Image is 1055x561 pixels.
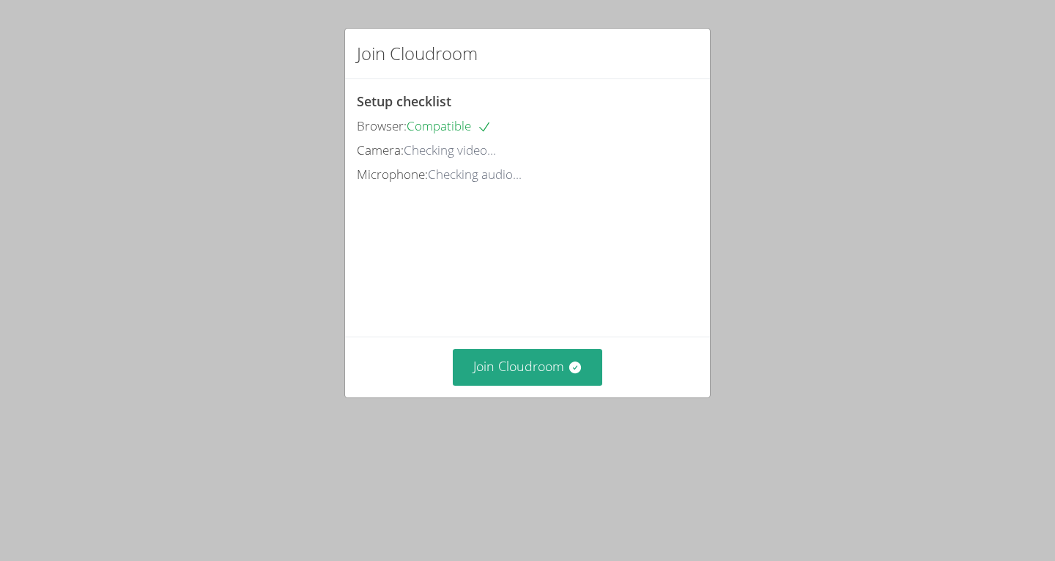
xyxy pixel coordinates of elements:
button: Join Cloudroom [453,349,603,385]
span: Microphone: [357,166,428,183]
span: Setup checklist [357,92,451,110]
span: Checking audio... [428,166,522,183]
h2: Join Cloudroom [357,40,478,67]
span: Compatible [407,117,492,134]
span: Checking video... [404,142,496,158]
span: Browser: [357,117,407,134]
span: Camera: [357,142,404,158]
